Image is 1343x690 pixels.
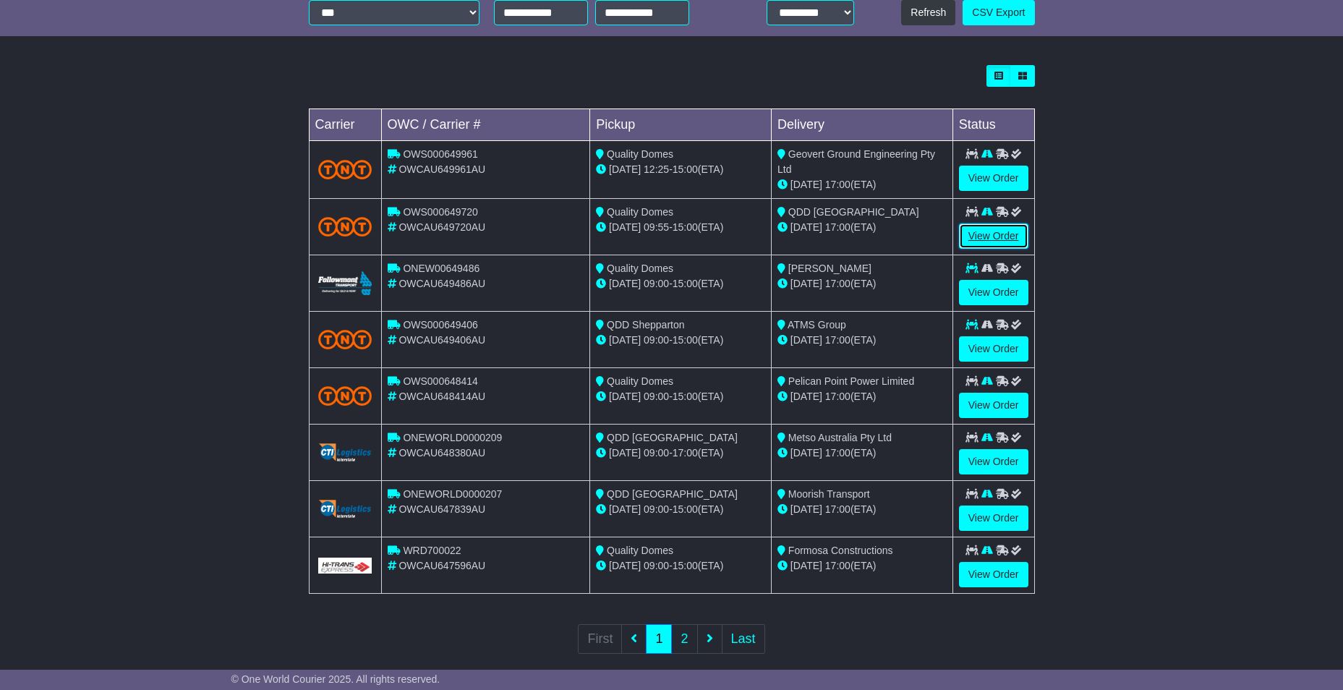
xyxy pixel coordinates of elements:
span: [DATE] [790,334,822,346]
span: 17:00 [825,221,850,233]
span: OWCAU649486AU [398,278,485,289]
a: View Order [959,166,1028,191]
span: Quality Domes [607,206,673,218]
span: [DATE] [609,391,641,402]
span: 09:55 [644,221,669,233]
span: 17:00 [825,334,850,346]
div: (ETA) [777,220,947,235]
div: - (ETA) [596,502,765,517]
span: 17:00 [825,391,850,402]
span: QDD [GEOGRAPHIC_DATA] [788,206,919,218]
div: - (ETA) [596,558,765,574]
span: ONEW00649486 [403,263,479,274]
span: 17:00 [825,278,850,289]
div: (ETA) [777,177,947,192]
td: Pickup [590,109,772,141]
span: OWS000648414 [403,375,478,387]
div: - (ETA) [596,220,765,235]
span: 09:00 [644,560,669,571]
div: - (ETA) [596,162,765,177]
a: 1 [646,624,672,654]
span: [DATE] [790,391,822,402]
span: 09:00 [644,447,669,459]
span: OWCAU649720AU [398,221,485,233]
span: [DATE] [790,179,822,190]
span: 17:00 [825,560,850,571]
span: [DATE] [609,163,641,175]
span: ONEWORLD0000209 [403,432,502,443]
span: QDD Shepparton [607,319,684,331]
div: - (ETA) [596,276,765,291]
div: - (ETA) [596,333,765,348]
span: © One World Courier 2025. All rights reserved. [231,673,440,685]
span: 09:00 [644,278,669,289]
div: - (ETA) [596,446,765,461]
span: 15:00 [673,391,698,402]
span: OWS000649720 [403,206,478,218]
img: Followmont_Transport.png [318,271,372,295]
a: View Order [959,280,1028,305]
span: 15:00 [673,560,698,571]
td: Carrier [309,109,381,141]
span: 09:00 [644,391,669,402]
div: (ETA) [777,502,947,517]
a: View Order [959,449,1028,474]
span: OWS000649406 [403,319,478,331]
span: OWCAU647839AU [398,503,485,515]
span: OWS000649961 [403,148,478,160]
img: TNT_Domestic.png [318,160,372,179]
span: Quality Domes [607,375,673,387]
span: [DATE] [790,278,822,289]
span: WRD700022 [403,545,461,556]
span: 09:00 [644,503,669,515]
span: ATMS Group [788,319,846,331]
span: OWCAU649961AU [398,163,485,175]
div: - (ETA) [596,389,765,404]
a: Last [722,624,765,654]
td: Status [952,109,1034,141]
span: [DATE] [609,560,641,571]
a: View Order [959,223,1028,249]
span: Pelican Point Power Limited [788,375,914,387]
span: [PERSON_NAME] [788,263,871,274]
td: Delivery [771,109,952,141]
span: OWCAU648414AU [398,391,485,402]
img: GetCarrierServiceLogo [318,558,372,574]
span: 17:00 [673,447,698,459]
a: View Order [959,393,1028,418]
span: Moorish Transport [788,488,870,500]
span: [DATE] [790,503,822,515]
span: [DATE] [609,334,641,346]
img: GetCarrierServiceLogo [318,443,372,461]
span: Quality Domes [607,148,673,160]
div: (ETA) [777,446,947,461]
span: Quality Domes [607,263,673,274]
span: 15:00 [673,334,698,346]
img: TNT_Domestic.png [318,386,372,406]
img: TNT_Domestic.png [318,330,372,349]
span: 15:00 [673,503,698,515]
span: [DATE] [609,503,641,515]
span: [DATE] [609,221,641,233]
span: QDD [GEOGRAPHIC_DATA] [607,432,738,443]
span: [DATE] [790,221,822,233]
span: [DATE] [609,278,641,289]
span: 15:00 [673,278,698,289]
span: OWCAU649406AU [398,334,485,346]
span: 17:00 [825,447,850,459]
span: [DATE] [790,447,822,459]
span: [DATE] [609,447,641,459]
td: OWC / Carrier # [381,109,590,141]
img: TNT_Domestic.png [318,217,372,237]
img: GetCarrierServiceLogo [318,500,372,517]
span: QDD [GEOGRAPHIC_DATA] [607,488,738,500]
div: (ETA) [777,333,947,348]
span: Metso Australia Pty Ltd [788,432,892,443]
span: 17:00 [825,179,850,190]
span: 12:25 [644,163,669,175]
span: Quality Domes [607,545,673,556]
a: View Order [959,336,1028,362]
span: Formosa Constructions [788,545,893,556]
span: 15:00 [673,221,698,233]
span: ONEWORLD0000207 [403,488,502,500]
